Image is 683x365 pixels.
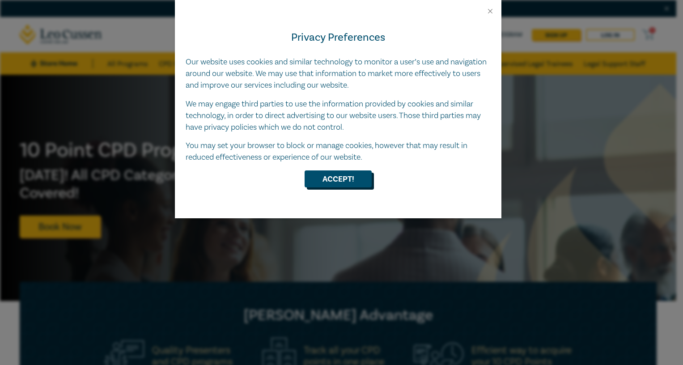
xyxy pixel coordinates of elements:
button: Close [486,7,494,15]
p: We may engage third parties to use the information provided by cookies and similar technology, in... [186,98,491,133]
h4: Privacy Preferences [186,30,491,46]
p: Our website uses cookies and similar technology to monitor a user’s use and navigation around our... [186,56,491,91]
p: You may set your browser to block or manage cookies, however that may result in reduced effective... [186,140,491,163]
button: Accept! [305,170,372,187]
